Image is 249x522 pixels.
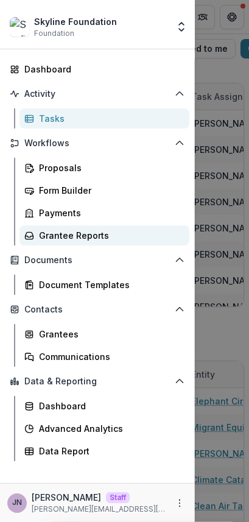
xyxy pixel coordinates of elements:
[24,305,170,315] span: Contacts
[19,108,189,129] a: Tasks
[24,376,170,387] span: Data & Reporting
[39,400,180,412] div: Dashboard
[19,418,189,439] a: Advanced Analytics
[173,15,190,39] button: Open entity switcher
[34,28,74,39] span: Foundation
[34,15,117,28] div: Skyline Foundation
[12,499,22,507] div: Joyce N
[5,250,189,270] button: Open Documents
[19,158,189,178] a: Proposals
[106,492,130,503] p: Staff
[19,396,189,416] a: Dashboard
[39,422,180,435] div: Advanced Analytics
[5,372,189,391] button: Open Data & Reporting
[24,89,170,99] span: Activity
[5,84,189,104] button: Open Activity
[172,496,187,510] button: More
[39,445,180,457] div: Data Report
[39,350,180,363] div: Communications
[19,203,189,223] a: Payments
[39,328,180,340] div: Grantees
[5,133,189,153] button: Open Workflows
[5,59,189,79] a: Dashboard
[19,275,189,295] a: Document Templates
[39,206,180,219] div: Payments
[19,441,189,461] a: Data Report
[24,255,170,266] span: Documents
[19,180,189,200] a: Form Builder
[19,324,189,344] a: Grantees
[32,504,167,515] p: [PERSON_NAME][EMAIL_ADDRESS][DOMAIN_NAME]
[39,161,180,174] div: Proposals
[24,138,170,149] span: Workflows
[39,112,180,125] div: Tasks
[10,17,29,37] img: Skyline Foundation
[32,491,101,504] p: [PERSON_NAME]
[24,63,180,76] div: Dashboard
[39,278,180,291] div: Document Templates
[19,225,189,245] a: Grantee Reports
[19,347,189,367] a: Communications
[39,229,180,242] div: Grantee Reports
[5,300,189,319] button: Open Contacts
[39,184,180,197] div: Form Builder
